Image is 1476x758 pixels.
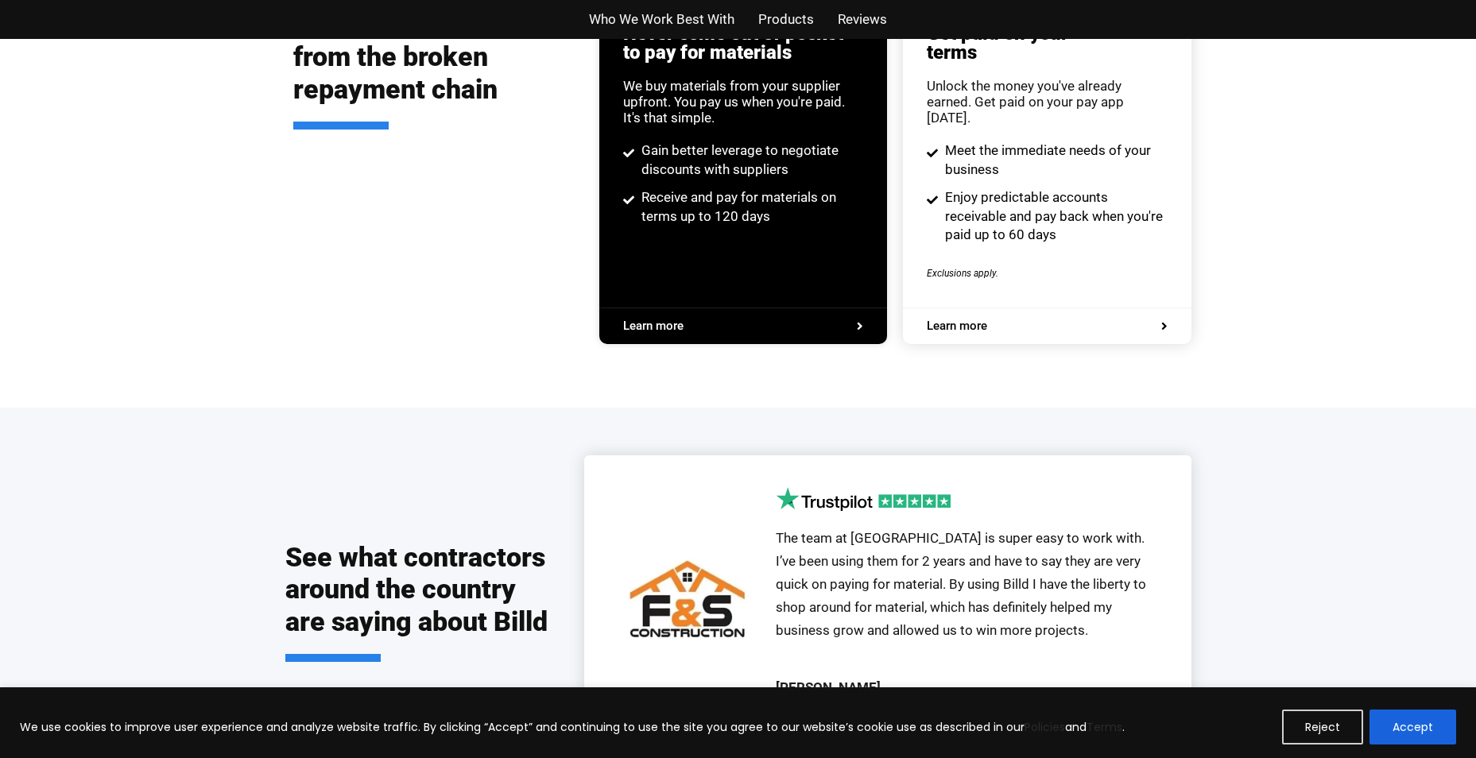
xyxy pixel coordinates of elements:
span: Learn more [623,320,684,332]
span: Meet the immediate needs of your business [941,141,1168,180]
p: We use cookies to improve user experience and analyze website traffic. By clicking “Accept” and c... [20,717,1125,737]
a: Who We Work Best With [589,8,734,31]
a: Learn more [623,320,863,332]
span: Exclusions apply. [927,268,998,279]
span: The team at [GEOGRAPHIC_DATA] is super easy to work with. I’ve been using them for 2 years and ha... [776,530,1146,638]
a: Policies [1025,719,1065,735]
div: [PERSON_NAME] [776,681,881,694]
span: Gain better leverage to negotiate discounts with suppliers [637,141,864,180]
a: Learn more [927,320,1167,332]
div: We buy materials from your supplier upfront. You pay us when you're paid. It's that simple. [623,78,863,126]
h2: See what contractors around the country are saying about Billd [285,541,552,662]
button: Accept [1369,710,1456,744]
span: Enjoy predictable accounts receivable and pay back when you're paid up to 60 days [941,188,1168,245]
span: Receive and pay for materials on terms up to 120 days [637,188,864,226]
a: Products [758,8,814,31]
h3: Never come out of pocket to pay for materials [623,24,863,62]
a: Terms [1087,719,1122,735]
h3: Get paid on your terms [927,24,1167,62]
h2: Free your business from the broken repayment chain [293,8,576,129]
a: Reviews [838,8,887,31]
button: Reject [1282,710,1363,744]
span: Learn more [927,320,987,332]
div: Unlock the money you've already earned. Get paid on your pay app [DATE]. [927,78,1167,126]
